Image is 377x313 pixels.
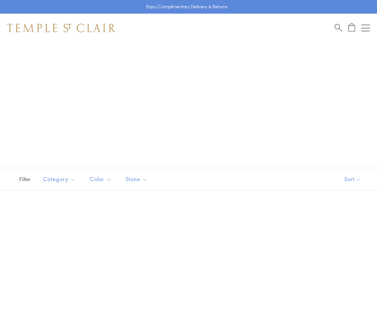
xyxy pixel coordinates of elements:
p: Enjoy Complimentary Delivery & Returns [146,3,228,10]
a: Search [335,23,342,32]
button: Show sort by [328,168,377,190]
button: Stone [120,171,153,187]
span: Stone [122,175,153,184]
a: Open Shopping Bag [348,23,355,32]
img: Temple St. Clair [7,24,116,32]
span: Category [39,175,81,184]
button: Color [84,171,117,187]
button: Category [38,171,81,187]
button: Open navigation [361,24,370,32]
span: Color [86,175,117,184]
